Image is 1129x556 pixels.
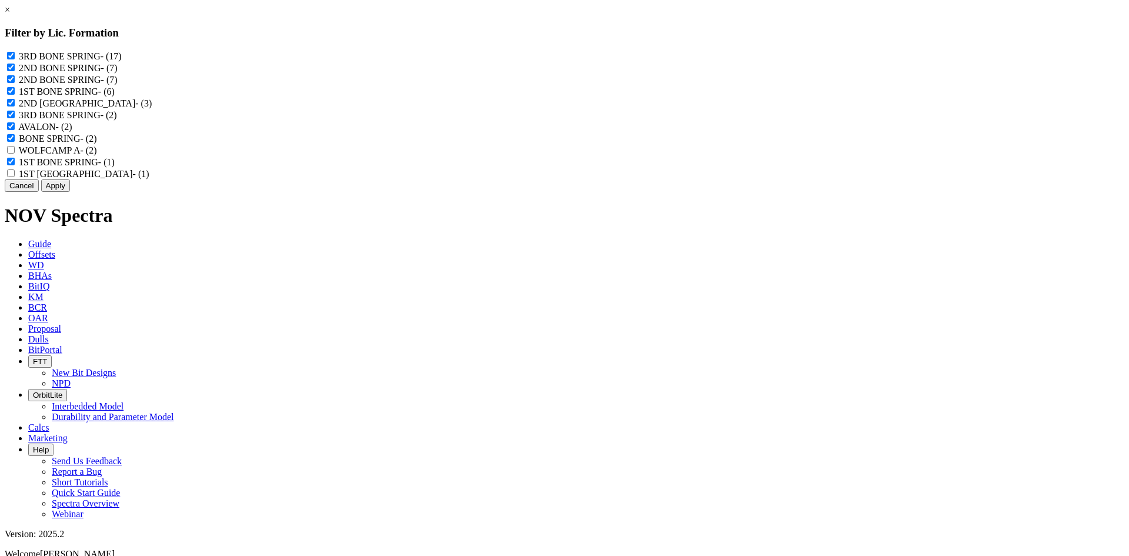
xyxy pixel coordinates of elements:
span: - (3) [135,98,152,108]
label: WOLFCAMP A [19,145,97,155]
span: Calcs [28,422,49,432]
a: Webinar [52,509,83,519]
a: NPD [52,378,71,388]
span: - (7) [101,63,118,73]
span: Guide [28,239,51,249]
span: - (17) [101,51,122,61]
a: Interbedded Model [52,401,123,411]
label: 2ND BONE SPRING [19,63,118,73]
span: - (1) [133,169,149,179]
a: Send Us Feedback [52,456,122,466]
span: BCR [28,302,47,312]
span: - (2) [80,134,96,144]
span: FTT [33,357,47,366]
span: BitPortal [28,345,62,355]
label: 3RD BONE SPRING [19,51,122,61]
span: Proposal [28,324,61,334]
label: 2ND BONE SPRING [19,75,118,85]
span: Dulls [28,334,49,344]
span: - (2) [101,110,117,120]
label: 1ST [GEOGRAPHIC_DATA] [19,169,149,179]
a: Quick Start Guide [52,488,120,498]
label: 2ND [GEOGRAPHIC_DATA] [19,98,152,108]
a: Spectra Overview [52,498,119,508]
span: OrbitLite [33,391,62,399]
span: Help [33,445,49,454]
button: Apply [41,179,70,192]
span: - (6) [98,86,115,96]
span: WD [28,260,44,270]
label: 1ST BONE SPRING [19,86,115,96]
h3: Filter by Lic. Formation [5,26,1124,39]
label: 1ST BONE SPRING [19,157,115,167]
span: - (7) [101,75,118,85]
span: - (1) [98,157,115,167]
span: - (2) [56,122,72,132]
span: OAR [28,313,48,323]
a: Report a Bug [52,467,102,477]
button: Cancel [5,179,39,192]
span: Marketing [28,433,68,443]
div: Version: 2025.2 [5,529,1124,540]
span: BitIQ [28,281,49,291]
span: - (2) [80,145,96,155]
span: Offsets [28,249,55,259]
a: Durability and Parameter Model [52,412,174,422]
a: New Bit Designs [52,368,116,378]
a: Short Tutorials [52,477,108,487]
h1: NOV Spectra [5,205,1124,227]
label: BONE SPRING [19,134,96,144]
span: BHAs [28,271,52,281]
label: 3RD BONE SPRING [19,110,117,120]
a: × [5,5,10,15]
label: AVALON [18,122,72,132]
span: KM [28,292,44,302]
